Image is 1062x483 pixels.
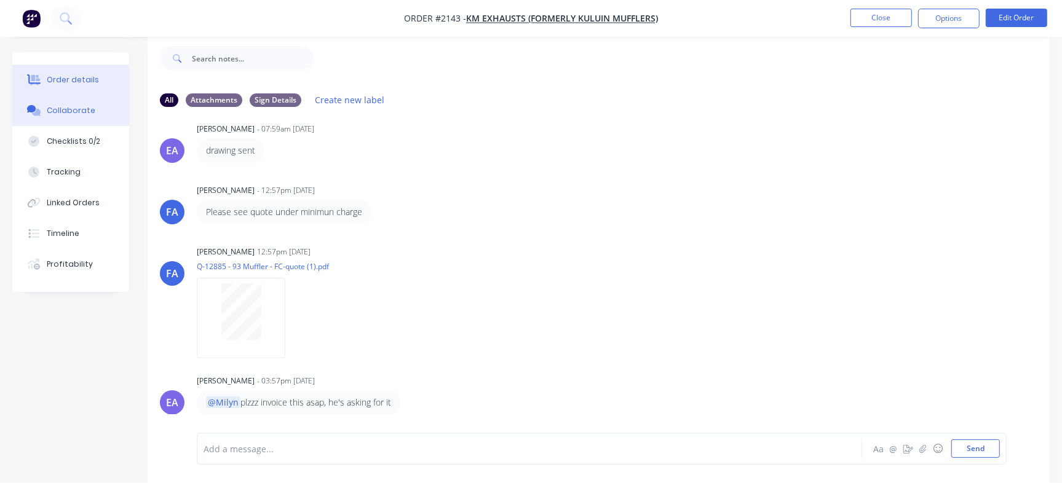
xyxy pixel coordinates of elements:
button: Aa [871,441,886,456]
p: Please see quote under minimun charge [206,206,362,218]
p: plzzz invoice this asap, he's asking for it [206,396,391,409]
button: Tracking [12,157,129,187]
div: Order details [47,74,99,85]
input: Search notes... [192,46,314,71]
div: - 03:57pm [DATE] [257,375,315,387]
div: Checklists 0/2 [47,136,100,147]
div: Timeline [47,228,79,239]
div: Tracking [47,167,81,178]
button: Order details [12,65,129,95]
button: Checklists 0/2 [12,126,129,157]
div: Sign Details [250,93,301,107]
p: drawing sent [206,144,255,157]
button: ☺ [930,441,945,456]
div: 12:57pm [DATE] [257,246,311,257]
div: EA [166,395,178,410]
a: KM Exhausts (formerly Kuluin Mufflers) [466,13,658,25]
button: Linked Orders [12,187,129,218]
div: Attachments [186,93,242,107]
button: Create new label [309,92,391,108]
span: @Milyn [206,396,240,408]
button: Options [918,9,980,28]
div: All [160,93,178,107]
button: Timeline [12,218,129,249]
div: EA [166,143,178,158]
div: - 07:59am [DATE] [257,124,314,135]
div: Collaborate [47,105,95,116]
button: Send [951,439,1000,458]
div: FA [166,205,178,219]
div: [PERSON_NAME] [197,375,255,387]
button: Profitability [12,249,129,280]
div: [PERSON_NAME] [197,246,255,257]
div: Profitability [47,259,93,270]
button: Edit Order [986,9,1047,27]
img: Factory [22,9,41,28]
div: [PERSON_NAME] [197,124,255,135]
button: @ [886,441,901,456]
div: - 12:57pm [DATE] [257,185,315,196]
div: Linked Orders [47,197,100,208]
div: [PERSON_NAME] [197,185,255,196]
p: Q-12885 - 93 Muffler - FC-quote (1).pdf [197,261,329,272]
button: Collaborate [12,95,129,126]
button: Close [850,9,912,27]
span: Order #2143 - [404,13,466,25]
div: FA [166,266,178,281]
